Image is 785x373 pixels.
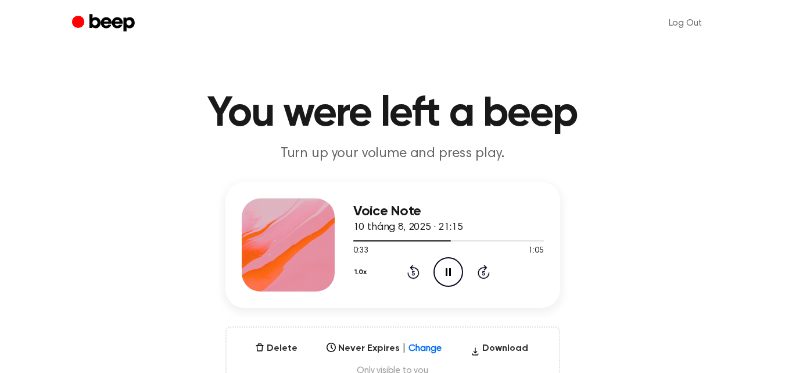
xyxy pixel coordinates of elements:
p: Turn up your volume and press play. [170,144,616,164]
div: Select... [328,339,418,350]
span: 1:05 [528,245,543,257]
button: Delete [250,342,302,356]
a: Beep [72,12,138,35]
button: Download [466,342,533,360]
a: Log Out [657,9,714,37]
span: 10 tháng 8, 2025 · 21:15 [353,222,463,233]
span: 0:33 [353,245,368,257]
button: 1.0x [353,262,371,282]
h1: You were left a beep [95,93,690,135]
h3: Voice Note [353,204,544,219]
